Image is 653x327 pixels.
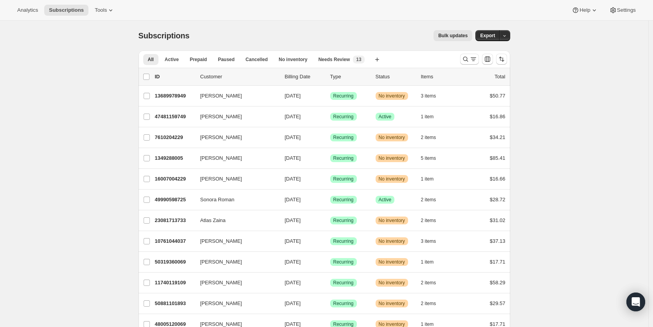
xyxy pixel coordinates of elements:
[13,5,43,16] button: Analytics
[285,300,301,306] span: [DATE]
[379,134,405,141] span: No inventory
[155,258,194,266] p: 50319360069
[200,217,226,224] span: Atlas Zaina
[196,152,274,164] button: [PERSON_NAME]
[200,154,242,162] span: [PERSON_NAME]
[155,154,194,162] p: 1349288005
[333,134,354,141] span: Recurring
[148,56,154,63] span: All
[333,217,354,224] span: Recurring
[285,114,301,119] span: [DATE]
[379,155,405,161] span: No inventory
[379,217,405,224] span: No inventory
[200,300,242,307] span: [PERSON_NAME]
[200,113,242,121] span: [PERSON_NAME]
[165,56,179,63] span: Active
[475,30,500,41] button: Export
[200,196,234,204] span: Sonora Roman
[490,321,505,327] span: $17.71
[490,176,505,182] span: $16.66
[490,217,505,223] span: $31.02
[49,7,84,13] span: Subscriptions
[421,236,445,247] button: 3 items
[95,7,107,13] span: Tools
[460,54,479,65] button: Search and filter results
[200,92,242,100] span: [PERSON_NAME]
[480,33,495,39] span: Export
[490,114,505,119] span: $16.86
[155,173,505,184] div: 16007004229[PERSON_NAME][DATE]SuccessRecurringWarningNo inventory1 item$16.66
[379,176,405,182] span: No inventory
[155,73,505,81] div: IDCustomerBilling DateTypeStatusItemsTotal
[155,175,194,183] p: 16007004229
[379,238,405,244] span: No inventory
[421,173,443,184] button: 1 item
[438,33,468,39] span: Bulk updates
[285,238,301,244] span: [DATE]
[196,110,274,123] button: [PERSON_NAME]
[490,259,505,265] span: $17.71
[421,298,445,309] button: 2 items
[246,56,268,63] span: Cancelled
[421,194,445,205] button: 2 items
[155,92,194,100] p: 13689978949
[285,259,301,265] span: [DATE]
[218,56,235,63] span: Paused
[379,93,405,99] span: No inventory
[333,197,354,203] span: Recurring
[579,7,590,13] span: Help
[421,217,436,224] span: 2 items
[333,300,354,307] span: Recurring
[285,321,301,327] span: [DATE]
[421,257,443,267] button: 1 item
[200,134,242,141] span: [PERSON_NAME]
[490,300,505,306] span: $29.57
[190,56,207,63] span: Prepaid
[421,153,445,164] button: 5 items
[196,297,274,310] button: [PERSON_NAME]
[155,215,505,226] div: 23081713733Atlas Zaina[DATE]SuccessRecurringWarningNo inventory2 items$31.02
[155,111,505,122] div: 47481159749[PERSON_NAME][DATE]SuccessRecurringSuccessActive1 item$16.86
[155,217,194,224] p: 23081713733
[356,56,361,63] span: 13
[490,155,505,161] span: $85.41
[604,5,640,16] button: Settings
[371,54,383,65] button: Create new view
[200,279,242,287] span: [PERSON_NAME]
[379,114,392,120] span: Active
[421,132,445,143] button: 2 items
[330,73,369,81] div: Type
[333,155,354,161] span: Recurring
[200,73,279,81] p: Customer
[379,197,392,203] span: Active
[617,7,636,13] span: Settings
[155,132,505,143] div: 7610204229[PERSON_NAME][DATE]SuccessRecurringWarningNo inventory2 items$34.21
[285,176,301,182] span: [DATE]
[200,237,242,245] span: [PERSON_NAME]
[196,214,274,227] button: Atlas Zaina
[285,217,301,223] span: [DATE]
[90,5,119,16] button: Tools
[421,90,445,101] button: 3 items
[155,196,194,204] p: 49990598725
[495,73,505,81] p: Total
[421,277,445,288] button: 2 items
[155,134,194,141] p: 7610204229
[421,215,445,226] button: 2 items
[567,5,603,16] button: Help
[379,280,405,286] span: No inventory
[434,30,472,41] button: Bulk updates
[490,134,505,140] span: $34.21
[279,56,307,63] span: No inventory
[196,131,274,144] button: [PERSON_NAME]
[421,111,443,122] button: 1 item
[285,93,301,99] span: [DATE]
[626,293,645,311] div: Open Intercom Messenger
[333,259,354,265] span: Recurring
[200,258,242,266] span: [PERSON_NAME]
[421,238,436,244] span: 3 items
[155,194,505,205] div: 49990598725Sonora Roman[DATE]SuccessRecurringSuccessActive2 items$28.72
[155,236,505,247] div: 10761044037[PERSON_NAME][DATE]SuccessRecurringWarningNo inventory3 items$37.13
[333,176,354,182] span: Recurring
[421,134,436,141] span: 2 items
